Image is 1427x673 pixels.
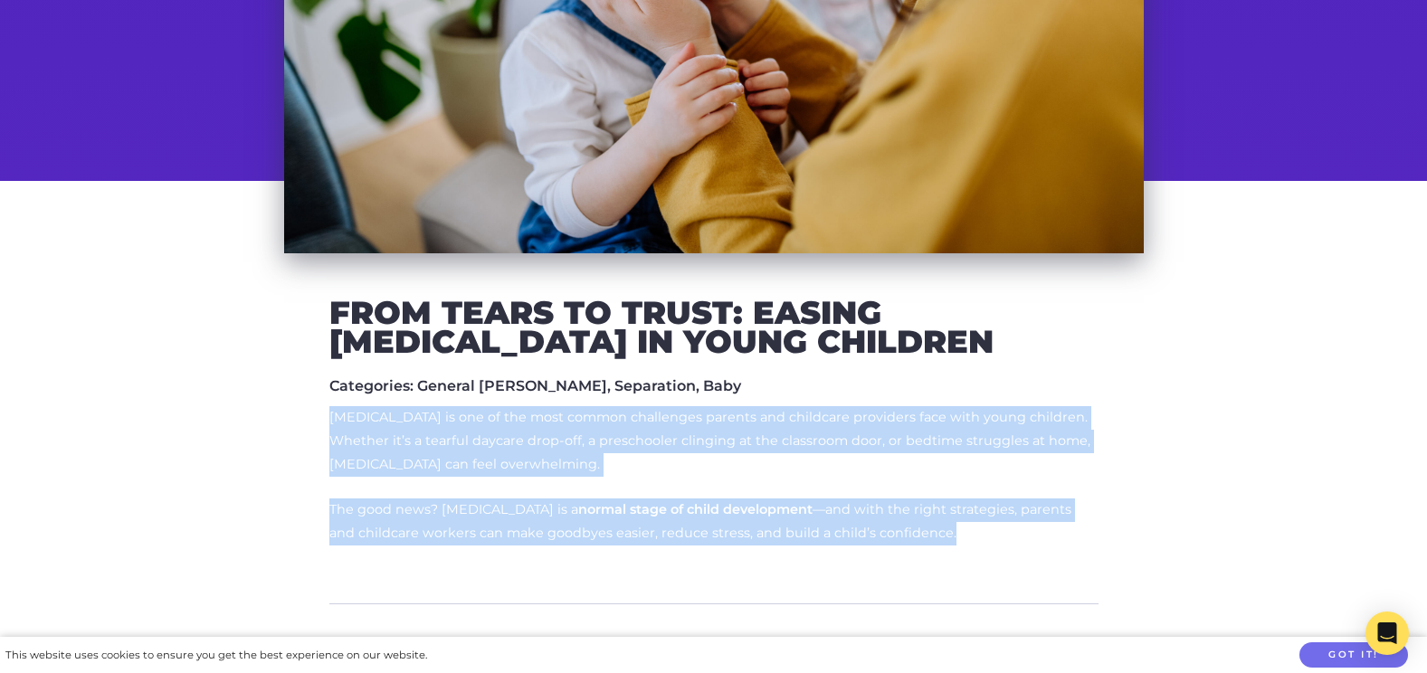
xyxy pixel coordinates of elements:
[329,377,1099,394] h5: Categories: General [PERSON_NAME], Separation, Baby
[1299,642,1408,668] button: Got it!
[578,501,813,517] strong: normal stage of child development
[329,406,1099,477] p: [MEDICAL_DATA] is one of the most common challenges parents and childcare providers face with you...
[329,498,1099,545] p: The good news? [MEDICAL_DATA] is a —and with the right strategies, parents and childcare workers ...
[5,646,427,665] div: This website uses cookies to ensure you get the best experience on our website.
[1365,611,1409,655] div: Open Intercom Messenger
[329,299,1099,355] h2: From Tears to Trust: Easing [MEDICAL_DATA] in Young Children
